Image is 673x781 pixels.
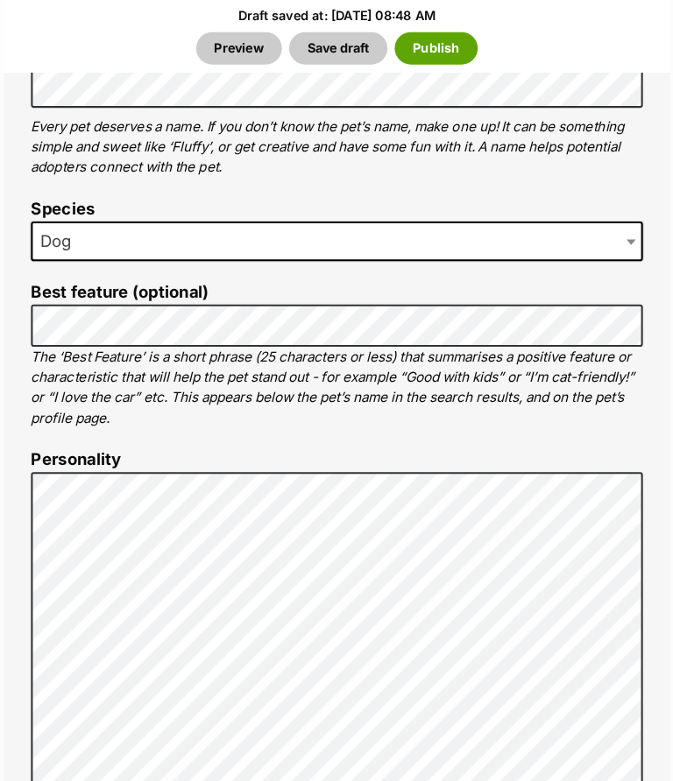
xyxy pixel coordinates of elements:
[39,194,634,213] label: Species
[393,31,473,62] button: Publish
[39,114,634,173] p: Every pet deserves a name. If you don’t know the pet’s name, make one up! It can be something sim...
[39,438,634,456] label: Personality
[39,337,634,416] p: The ‘Best Feature’ is a short phrase (25 characters or less) that summarises a positive feature o...
[41,222,96,247] span: Dog
[39,215,634,254] span: Dog
[20,6,653,24] div: Draft saved at: [DATE] 08:48 AM
[290,31,386,62] button: Save draft
[39,276,634,294] label: Best feature (optional)
[200,31,283,62] a: Preview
